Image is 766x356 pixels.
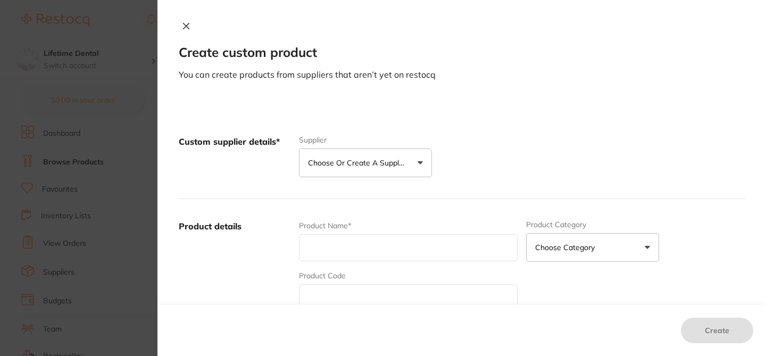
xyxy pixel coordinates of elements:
[299,148,432,177] button: Choose or create a supplier
[179,69,745,80] p: You can create products from suppliers that aren’t yet on restocq
[179,136,290,177] label: Custom supplier details*
[299,221,351,230] label: Product Name*
[299,136,432,144] label: Supplier
[308,158,409,168] p: Choose or create a supplier
[526,233,659,262] button: Choose Category
[299,271,346,280] label: Product Code
[179,45,745,60] h2: Create custom product
[535,242,599,253] p: Choose Category
[526,220,659,229] label: Product Category
[681,318,753,343] button: Create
